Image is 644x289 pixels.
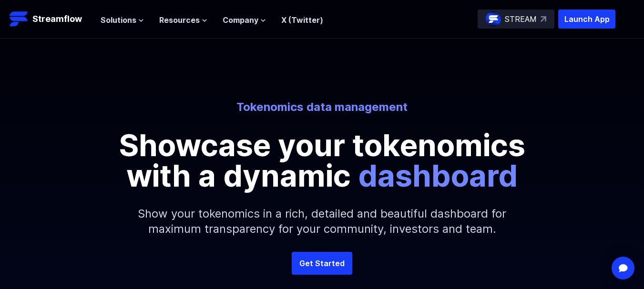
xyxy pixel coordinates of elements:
[101,14,136,26] span: Solutions
[223,14,266,26] button: Company
[558,10,615,29] button: Launch App
[10,10,29,29] img: Streamflow Logo
[223,14,258,26] span: Company
[32,12,82,26] p: Streamflow
[101,14,144,26] button: Solutions
[281,15,323,25] a: X (Twitter)
[159,14,207,26] button: Resources
[478,10,554,29] a: STREAM
[108,130,537,191] p: Showcase your tokenomics with a dynamic
[58,100,586,115] p: Tokenomics data management
[505,13,537,25] p: STREAM
[117,191,527,252] p: Show your tokenomics in a rich, detailed and beautiful dashboard for maximum transparency for you...
[159,14,200,26] span: Resources
[486,11,501,27] img: streamflow-logo-circle.png
[612,257,634,279] div: Open Intercom Messenger
[10,10,91,29] a: Streamflow
[358,157,518,194] span: dashboard
[292,252,352,275] a: Get Started
[541,16,546,22] img: top-right-arrow.svg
